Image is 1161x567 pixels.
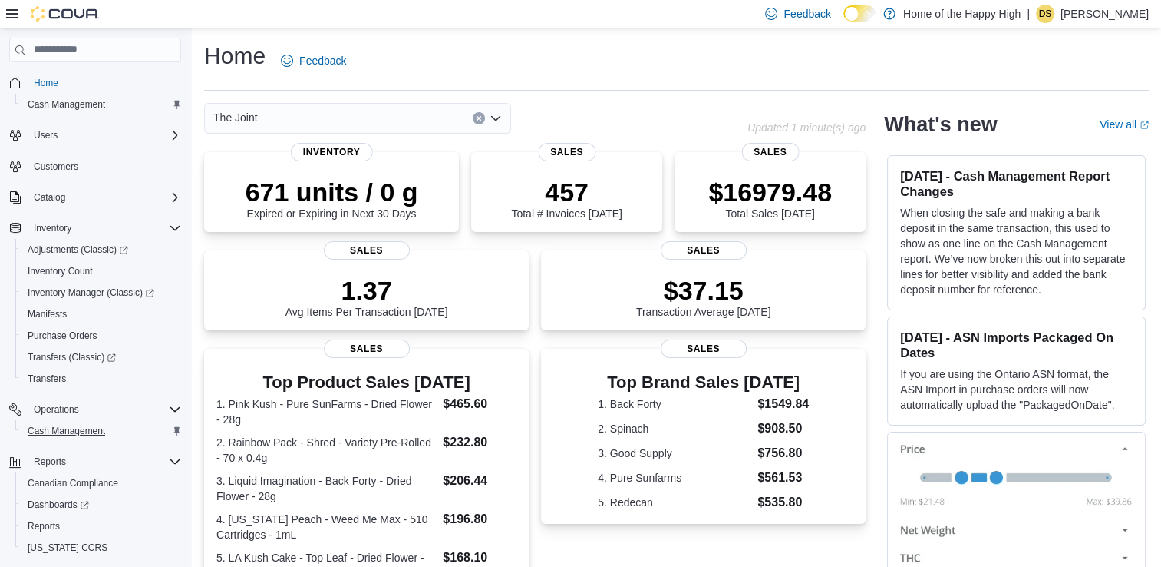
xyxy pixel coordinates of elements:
span: Inventory [291,143,373,161]
button: Inventory [28,219,78,237]
dd: $535.80 [757,493,809,512]
span: Cash Management [21,422,181,440]
dd: $561.53 [757,469,809,487]
a: [US_STATE] CCRS [21,539,114,557]
a: Cash Management [21,422,111,440]
button: Reports [15,516,187,537]
button: Inventory Count [15,260,187,282]
span: Users [34,129,58,141]
p: 671 units / 0 g [246,177,418,207]
dd: $232.80 [443,433,516,452]
span: DS [1039,5,1052,23]
button: Purchase Orders [15,325,187,346]
button: Catalog [3,187,187,208]
span: Inventory Count [21,262,181,280]
dd: $908.50 [757,419,809,438]
span: Transfers [28,373,66,385]
dt: 4. [US_STATE] Peach - Weed Me Max - 510 Cartridges - 1mL [216,512,437,542]
button: Cash Management [15,420,187,442]
a: Adjustments (Classic) [21,240,134,259]
span: Inventory [28,219,181,237]
span: Cash Management [21,95,181,114]
span: Purchase Orders [28,330,97,342]
button: Reports [28,453,72,471]
dd: $206.44 [443,472,516,490]
button: Canadian Compliance [15,472,187,494]
p: Updated 1 minute(s) ago [747,121,866,134]
span: Transfers [21,370,181,388]
a: Feedback [275,45,352,76]
span: Reports [21,517,181,535]
dt: 3. Good Supply [598,446,751,461]
span: The Joint [213,108,258,127]
a: Inventory Count [21,262,99,280]
p: $16979.48 [708,177,832,207]
a: Home [28,74,64,92]
span: Inventory Manager (Classic) [28,287,154,299]
dt: 1. Back Forty [598,396,751,412]
div: Transaction Average [DATE] [636,275,771,318]
dd: $1549.84 [757,395,809,413]
a: Inventory Manager (Classic) [15,282,187,303]
a: Transfers (Classic) [21,348,122,366]
a: Reports [21,517,66,535]
span: Operations [34,403,79,416]
span: Customers [34,161,78,173]
h3: Top Brand Sales [DATE] [598,373,809,392]
span: Catalog [34,191,65,204]
span: Feedback [783,6,830,22]
p: $37.15 [636,275,771,306]
button: Catalog [28,188,71,207]
dd: $196.80 [443,510,516,529]
span: Home [34,77,58,89]
dt: 3. Liquid Imagination - Back Forty - Dried Flower - 28g [216,473,437,504]
button: Reports [3,451,187,472]
span: Sales [538,143,595,161]
span: Sales [324,340,410,358]
p: | [1027,5,1030,23]
span: Reports [28,453,181,471]
span: Manifests [21,305,181,323]
div: Devanshu Sharma [1036,5,1054,23]
dt: 2. Spinach [598,421,751,436]
a: Dashboards [15,494,187,516]
img: Cova [31,6,100,22]
span: Reports [34,456,66,468]
span: Canadian Compliance [28,477,118,489]
span: Cash Management [28,98,105,111]
span: Sales [741,143,799,161]
p: If you are using the Ontario ASN format, the ASN Import in purchase orders will now automatically... [900,366,1133,413]
h3: Top Product Sales [DATE] [216,373,516,392]
button: Cash Management [15,94,187,115]
span: Adjustments (Classic) [21,240,181,259]
a: Purchase Orders [21,327,104,345]
button: Open list of options [490,112,502,124]
dd: $756.80 [757,444,809,463]
h3: [DATE] - Cash Management Report Changes [900,168,1133,199]
span: Purchase Orders [21,327,181,345]
dt: 1. Pink Kush - Pure SunFarms - Dried Flower - 28g [216,396,437,427]
span: Inventory [34,222,71,234]
span: Transfers (Classic) [28,351,116,363]
span: Feedback [299,53,346,68]
button: Users [3,124,187,146]
a: Inventory Manager (Classic) [21,283,160,302]
span: Catalog [28,188,181,207]
span: [US_STATE] CCRS [28,542,107,554]
button: Operations [3,399,187,420]
p: [PERSON_NAME] [1060,5,1149,23]
button: Clear input [473,112,485,124]
button: Users [28,126,64,144]
a: Adjustments (Classic) [15,239,187,260]
span: Canadian Compliance [21,474,181,492]
a: Dashboards [21,496,95,514]
div: Avg Items Per Transaction [DATE] [285,275,448,318]
div: Total # Invoices [DATE] [511,177,622,220]
h1: Home [204,41,266,71]
button: Customers [3,155,187,177]
a: Canadian Compliance [21,474,124,492]
button: Transfers [15,368,187,390]
a: View allExternal link [1100,118,1149,131]
p: 1.37 [285,275,448,306]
